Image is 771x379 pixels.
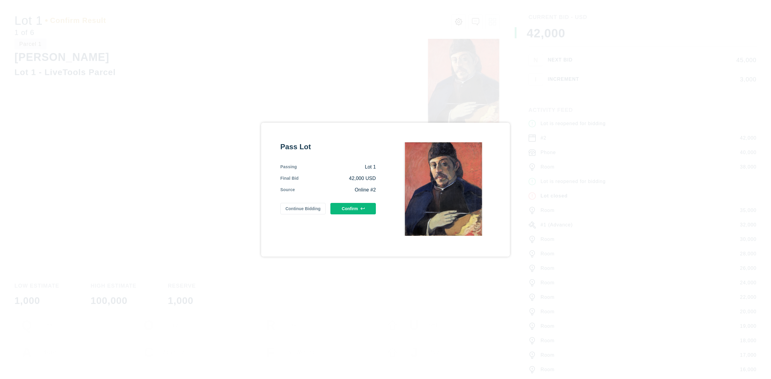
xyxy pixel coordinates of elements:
[280,164,297,170] div: Passing
[295,187,376,193] div: Online #2
[297,164,376,170] div: Lot 1
[330,203,376,214] button: Confirm
[280,142,376,152] div: Pass Lot
[280,187,295,193] div: Source
[280,175,299,182] div: Final Bid
[280,203,326,214] button: Continue Bidding
[299,175,376,182] div: 42,000 USD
